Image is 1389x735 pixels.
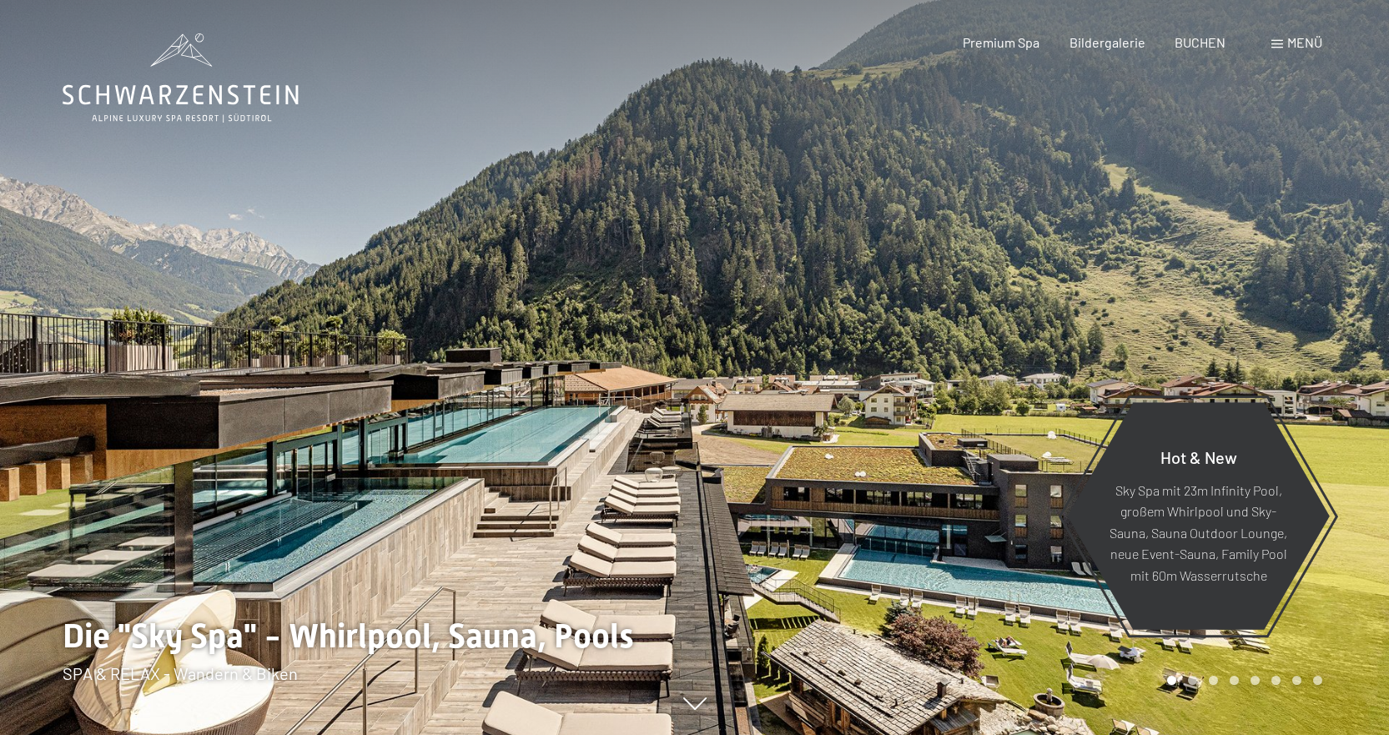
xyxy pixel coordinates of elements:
a: Premium Spa [963,34,1039,50]
span: Hot & New [1160,446,1237,466]
div: Carousel Page 5 [1251,676,1260,685]
div: Carousel Pagination [1161,676,1322,685]
div: Carousel Page 1 (Current Slide) [1167,676,1176,685]
a: Bildergalerie [1069,34,1145,50]
div: Carousel Page 8 [1313,676,1322,685]
div: Carousel Page 3 [1209,676,1218,685]
div: Carousel Page 4 [1230,676,1239,685]
div: Carousel Page 2 [1188,676,1197,685]
p: Sky Spa mit 23m Infinity Pool, großem Whirlpool und Sky-Sauna, Sauna Outdoor Lounge, neue Event-S... [1108,479,1289,586]
div: Carousel Page 7 [1292,676,1301,685]
a: Hot & New Sky Spa mit 23m Infinity Pool, großem Whirlpool und Sky-Sauna, Sauna Outdoor Lounge, ne... [1066,401,1331,631]
span: Menü [1287,34,1322,50]
div: Carousel Page 6 [1271,676,1281,685]
a: BUCHEN [1175,34,1225,50]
